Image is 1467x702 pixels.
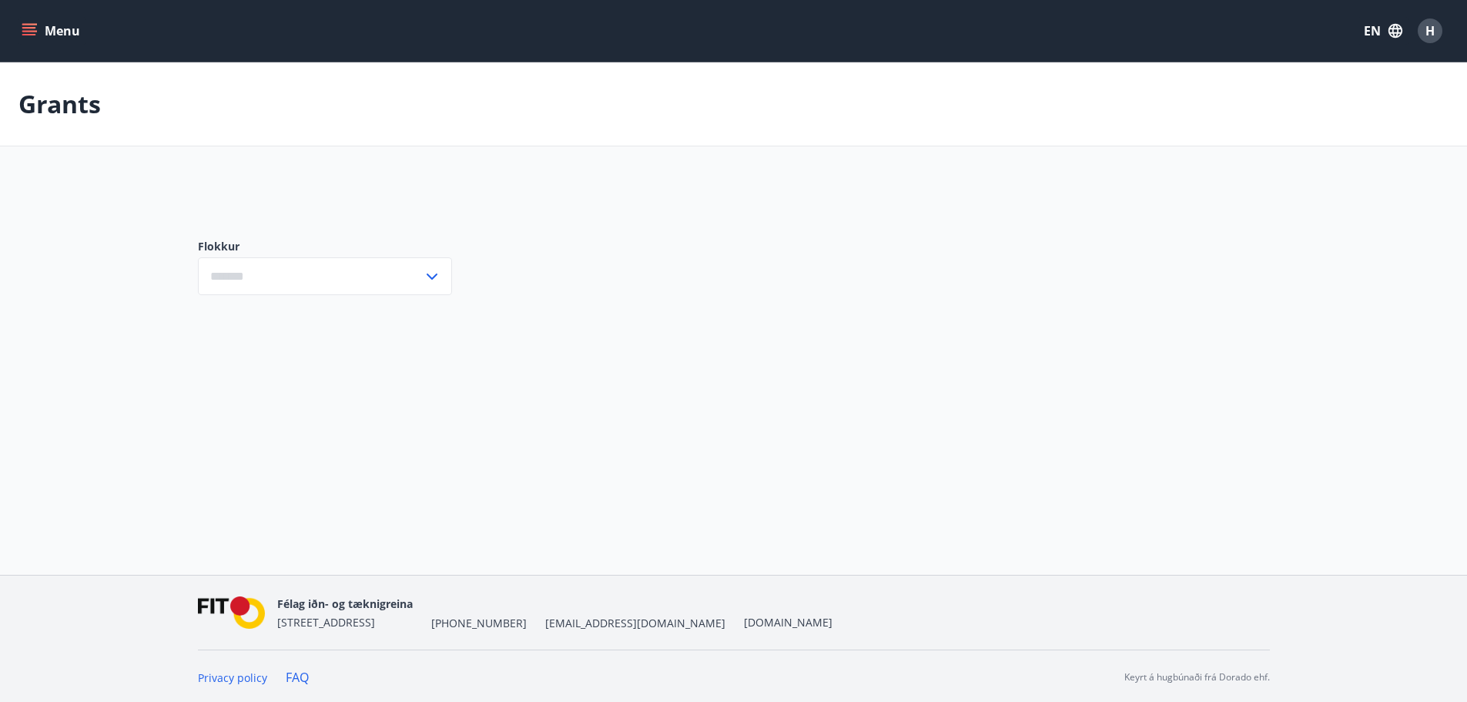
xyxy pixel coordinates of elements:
span: Félag iðn- og tæknigreina [277,596,413,611]
button: H [1412,12,1449,49]
span: [PHONE_NUMBER] [431,616,527,631]
button: EN [1358,17,1408,45]
a: Privacy policy [198,670,267,685]
a: [DOMAIN_NAME] [744,615,832,630]
p: Grants [18,87,101,121]
label: Flokkur [198,239,452,254]
img: FPQVkF9lTnNbbaRSFyT17YYeljoOGk5m51IhT0bO.png [198,596,266,630]
p: Keyrt á hugbúnaði frá Dorado ehf. [1124,670,1270,684]
span: [EMAIL_ADDRESS][DOMAIN_NAME] [545,616,725,631]
span: H [1425,22,1435,39]
a: FAQ [286,669,309,686]
span: [STREET_ADDRESS] [277,615,375,630]
button: menu [18,17,86,45]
